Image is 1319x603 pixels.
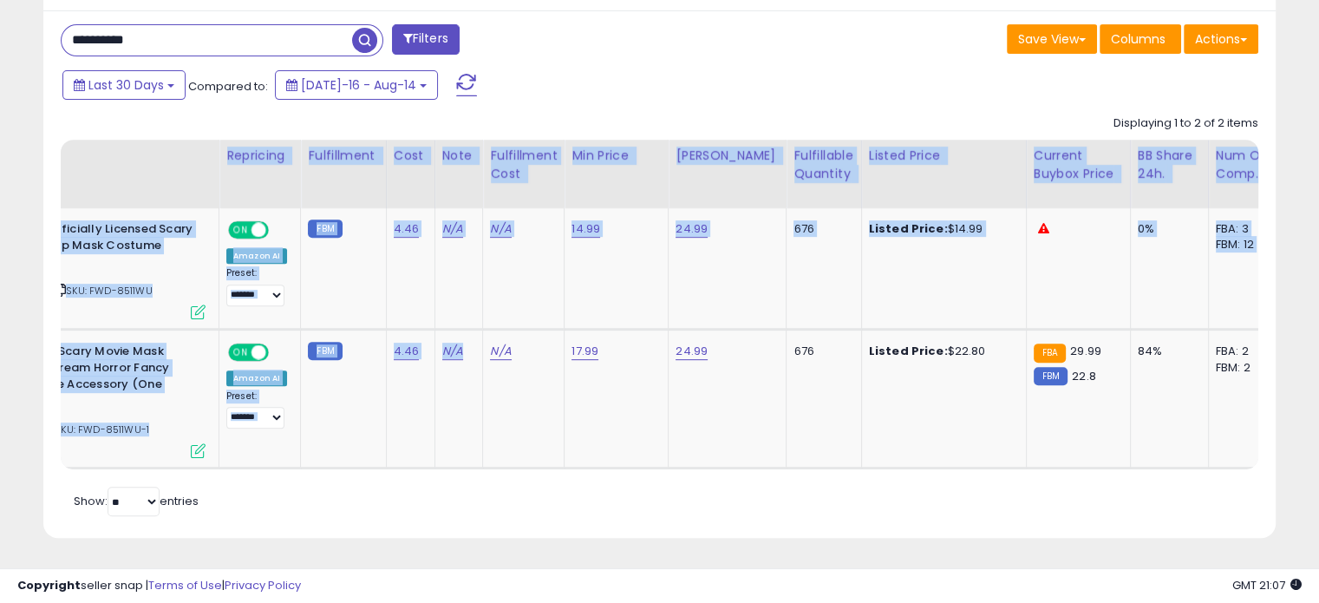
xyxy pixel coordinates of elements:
button: Actions [1184,24,1258,54]
b: Listed Price: [869,220,948,237]
a: 4.46 [394,220,420,238]
a: 14.99 [571,220,600,238]
a: Terms of Use [148,577,222,593]
small: FBM [308,220,342,238]
button: Save View [1007,24,1097,54]
div: 676 [793,344,847,359]
div: Fulfillable Quantity [793,147,853,183]
div: Cost [394,147,428,165]
div: Num of Comp. [1216,147,1279,183]
span: Show: entries [74,493,199,509]
a: N/A [490,220,511,238]
a: N/A [442,343,463,360]
div: Listed Price [869,147,1019,165]
div: Preset: [226,267,287,306]
div: Fulfillment [308,147,378,165]
div: 84% [1138,344,1195,359]
div: Preset: [226,390,287,429]
div: FBM: 12 [1216,237,1273,252]
span: 29.99 [1070,343,1101,359]
a: 24.99 [676,220,708,238]
div: Min Price [571,147,661,165]
div: seller snap | | [17,578,301,594]
b: Listed Price: [869,343,948,359]
div: [PERSON_NAME] [676,147,779,165]
span: Compared to: [188,78,268,95]
div: Fulfillment Cost [490,147,557,183]
small: FBM [308,342,342,360]
a: 24.99 [676,343,708,360]
span: Columns [1111,30,1166,48]
a: 4.46 [394,343,420,360]
div: Note [442,147,476,165]
strong: Copyright [17,577,81,593]
button: Columns [1100,24,1181,54]
div: BB Share 24h. [1138,147,1201,183]
div: 676 [793,221,847,237]
span: Last 30 Days [88,76,164,94]
a: N/A [490,343,511,360]
span: | SKU: FWD-8511WU [52,284,153,298]
span: OFF [266,345,294,360]
span: ON [230,223,251,238]
span: 2025-09-14 21:07 GMT [1232,577,1302,593]
button: [DATE]-16 - Aug-14 [275,70,438,100]
a: Privacy Policy [225,577,301,593]
a: 17.99 [571,343,598,360]
small: FBM [1034,367,1068,385]
div: 0% [1138,221,1195,237]
div: Current Buybox Price [1034,147,1123,183]
div: Displaying 1 to 2 of 2 items [1113,115,1258,132]
div: Amazon AI [226,370,287,386]
div: $14.99 [869,221,1013,237]
span: | SKU: FWD-8511WU-1 [41,423,149,436]
button: Filters [392,24,460,55]
div: $22.80 [869,344,1013,359]
span: ON [230,345,251,360]
span: [DATE]-16 - Aug-14 [301,76,416,94]
a: N/A [442,220,463,238]
button: Last 30 Days [62,70,186,100]
div: FBA: 3 [1216,221,1273,237]
div: FBM: 2 [1216,360,1273,376]
div: Amazon AI [226,248,287,264]
div: Repricing [226,147,293,165]
div: FBA: 2 [1216,344,1273,359]
span: 22.8 [1072,368,1096,384]
span: OFF [266,223,294,238]
small: FBA [1034,344,1066,363]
